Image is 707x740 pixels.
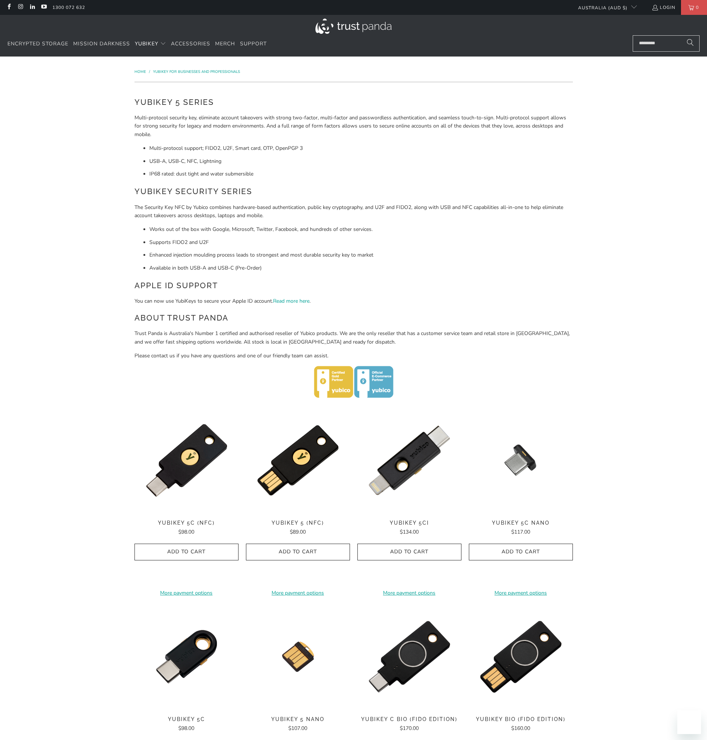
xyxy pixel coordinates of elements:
[134,280,573,292] h2: Apple ID Support
[511,725,530,732] span: $160.00
[633,35,700,52] input: Search...
[357,605,461,709] a: YubiKey C Bio (FIDO Edition) - Trust Panda YubiKey C Bio (FIDO Edition) - Trust Panda
[246,544,350,560] button: Add to Cart
[315,19,392,34] img: Trust Panda Australia
[246,605,350,709] img: YubiKey 5 Nano - Trust Panda
[73,40,130,47] span: Mission Darkness
[135,40,158,47] span: YubiKey
[357,716,461,723] span: YubiKey C Bio (FIDO Edition)
[246,520,350,526] span: YubiKey 5 (NFC)
[240,35,267,53] a: Support
[142,549,231,555] span: Add to Cart
[7,35,68,53] a: Encrypted Storage
[246,589,350,597] a: More payment options
[73,35,130,53] a: Mission Darkness
[52,3,85,12] a: 1300 072 632
[215,40,235,47] span: Merch
[153,69,240,74] a: YubiKey for Businesses and Professionals
[149,251,573,259] li: Enhanced injection moulding process leads to strongest and most durable security key to market
[254,549,342,555] span: Add to Cart
[273,297,309,305] a: Read more here
[171,40,210,47] span: Accessories
[134,297,573,305] p: You can now use YubiKeys to secure your Apple ID account. .
[477,549,565,555] span: Add to Cart
[290,528,306,535] span: $89.00
[246,716,350,723] span: YubiKey 5 Nano
[134,408,239,512] a: YubiKey 5C (NFC) - Trust Panda YubiKey 5C (NFC) - Trust Panda
[357,605,461,709] img: YubiKey C Bio (FIDO Edition) - Trust Panda
[246,408,350,512] img: YubiKey 5 (NFC) - Trust Panda
[134,69,146,74] span: Home
[240,40,267,47] span: Support
[134,312,573,324] h2: About Trust Panda
[149,225,573,234] li: Works out of the box with Google, Microsoft, Twitter, Facebook, and hundreds of other services.
[469,589,573,597] a: More payment options
[134,408,239,512] img: YubiKey 5C (NFC) - Trust Panda
[511,528,530,535] span: $117.00
[149,170,573,178] li: IP68 rated: dust tight and water submersible
[469,605,573,709] a: YubiKey Bio (FIDO Edition) - Trust Panda YubiKey Bio (FIDO Edition) - Trust Panda
[134,96,573,108] h2: YubiKey 5 Series
[469,520,573,526] span: YubiKey 5C Nano
[357,408,461,512] img: YubiKey 5Ci - Trust Panda
[17,4,23,10] a: Trust Panda Australia on Instagram
[134,352,573,360] p: Please contact us if you have any questions and one of our friendly team can assist.
[469,408,573,512] a: YubiKey 5C Nano - Trust Panda YubiKey 5C Nano - Trust Panda
[469,408,573,512] img: YubiKey 5C Nano - Trust Panda
[134,605,239,709] a: YubiKey 5C - Trust Panda YubiKey 5C - Trust Panda
[246,520,350,536] a: YubiKey 5 (NFC) $89.00
[178,528,194,535] span: $98.00
[149,144,573,152] li: Multi-protocol support; FIDO2, U2F, Smart card, OTP, OpenPGP 3
[469,716,573,733] a: YubiKey Bio (FIDO Edition) $160.00
[357,716,461,733] a: YubiKey C Bio (FIDO Edition) $170.00
[149,157,573,165] li: USB-A, USB-C, NFC, Lightning
[357,520,461,536] a: YubiKey 5Ci $134.00
[246,605,350,709] a: YubiKey 5 Nano - Trust Panda YubiKey 5 Nano - Trust Panda
[134,605,239,709] img: YubiKey 5C - Trust Panda
[357,589,461,597] a: More payment options
[134,329,573,346] p: Trust Panda is Australia's Number 1 certified and authorised reseller of Yubico products. We are ...
[652,3,675,12] a: Login
[246,716,350,733] a: YubiKey 5 Nano $107.00
[681,35,700,52] button: Search
[149,264,573,272] li: Available in both USB-A and USB-C (Pre-Order)
[469,544,573,560] button: Add to Cart
[469,520,573,536] a: YubiKey 5C Nano $117.00
[135,35,166,53] summary: YubiKey
[6,4,12,10] a: Trust Panda Australia on Facebook
[215,35,235,53] a: Merch
[7,35,267,53] nav: Translation missing: en.navigation.header.main_nav
[246,408,350,512] a: YubiKey 5 (NFC) - Trust Panda YubiKey 5 (NFC) - Trust Panda
[469,605,573,709] img: YubiKey Bio (FIDO Edition) - Trust Panda
[134,716,239,733] a: YubiKey 5C $98.00
[134,716,239,723] span: YubiKey 5C
[400,528,419,535] span: $134.00
[134,520,239,526] span: YubiKey 5C (NFC)
[134,203,573,220] p: The Security Key NFC by Yubico combines hardware-based authentication, public key cryptography, a...
[29,4,35,10] a: Trust Panda Australia on LinkedIn
[357,520,461,526] span: YubiKey 5Ci
[134,114,573,139] p: Multi-protocol security key, eliminate account takeovers with strong two-factor, multi-factor and...
[134,520,239,536] a: YubiKey 5C (NFC) $98.00
[677,710,701,734] iframe: Button to launch messaging window
[7,40,68,47] span: Encrypted Storage
[178,725,194,732] span: $98.00
[400,725,419,732] span: $170.00
[134,544,239,560] button: Add to Cart
[134,69,147,74] a: Home
[469,716,573,723] span: YubiKey Bio (FIDO Edition)
[288,725,307,732] span: $107.00
[149,69,150,74] span: /
[171,35,210,53] a: Accessories
[357,408,461,512] a: YubiKey 5Ci - Trust Panda YubiKey 5Ci - Trust Panda
[134,589,239,597] a: More payment options
[149,238,573,247] li: Supports FIDO2 and U2F
[357,544,461,560] button: Add to Cart
[40,4,47,10] a: Trust Panda Australia on YouTube
[365,549,454,555] span: Add to Cart
[134,186,573,197] h2: YubiKey Security Series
